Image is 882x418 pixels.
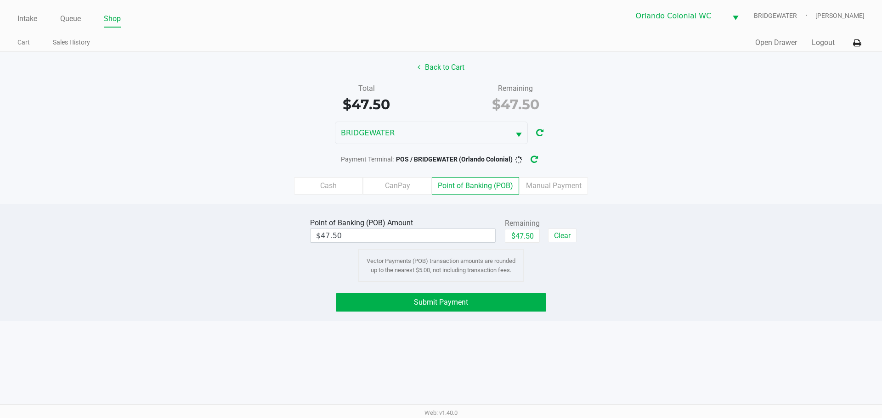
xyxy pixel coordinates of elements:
a: Cart [17,37,30,48]
button: $47.50 [505,229,540,243]
div: $47.50 [448,94,583,115]
a: Shop [104,12,121,25]
label: Cash [294,177,363,195]
label: CanPay [363,177,432,195]
span: BRIDGEWATER [341,128,504,139]
button: Open Drawer [755,37,797,48]
div: Remaining [448,83,583,94]
button: Back to Cart [412,59,470,76]
span: Orlando Colonial WC [636,11,721,22]
button: Select [727,5,744,27]
div: $47.50 [299,94,434,115]
button: Submit Payment [336,293,546,312]
a: Sales History [53,37,90,48]
span: BRIDGEWATER [754,11,815,21]
button: Logout [812,37,835,48]
div: Total [299,83,434,94]
span: [PERSON_NAME] [815,11,865,21]
a: Intake [17,12,37,25]
a: Queue [60,12,81,25]
div: Vector Payments (POB) transaction amounts are rounded up to the nearest $5.00, not including tran... [358,249,524,282]
span: Web: v1.40.0 [424,409,458,416]
span: POS / BRIDGEWATER (Orlando Colonial) [396,156,513,163]
button: Clear [548,229,577,242]
div: Remaining [505,218,540,229]
span: Payment Terminal: [341,156,394,163]
label: Point of Banking (POB) [432,177,519,195]
div: Point of Banking (POB) Amount [310,217,417,229]
button: Select [510,122,527,144]
label: Manual Payment [519,177,588,195]
span: Submit Payment [414,298,468,307]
